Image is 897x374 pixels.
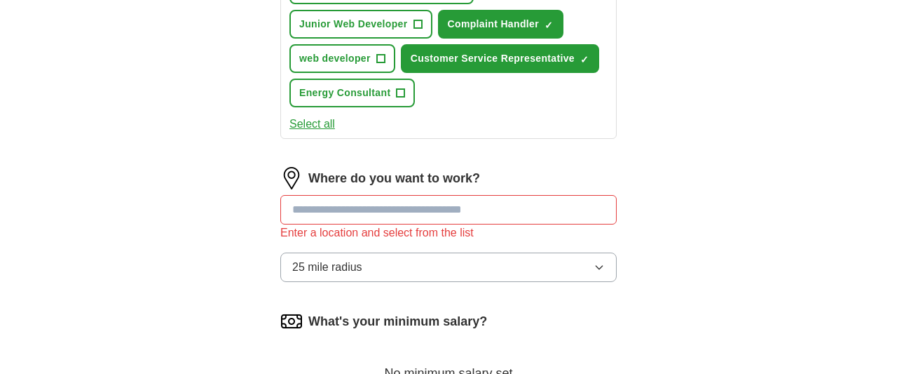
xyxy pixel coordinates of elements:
span: web developer [299,51,371,66]
img: location.png [280,167,303,189]
span: ✓ [545,20,553,31]
span: Complaint Handler [448,17,539,32]
span: 25 mile radius [292,259,362,276]
span: ✓ [580,54,589,65]
img: salary.png [280,310,303,333]
div: Enter a location and select from the list [280,225,617,241]
button: web developer [289,44,395,73]
label: What's your minimum salary? [308,312,487,331]
button: 25 mile radius [280,253,617,282]
button: Customer Service Representative✓ [401,44,599,73]
button: Junior Web Developer [289,10,432,39]
span: Customer Service Representative [411,51,575,66]
button: Select all [289,116,335,133]
span: Junior Web Developer [299,17,408,32]
label: Where do you want to work? [308,169,480,188]
span: Energy Consultant [299,86,390,100]
button: Energy Consultant [289,79,415,107]
button: Complaint Handler✓ [438,10,563,39]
